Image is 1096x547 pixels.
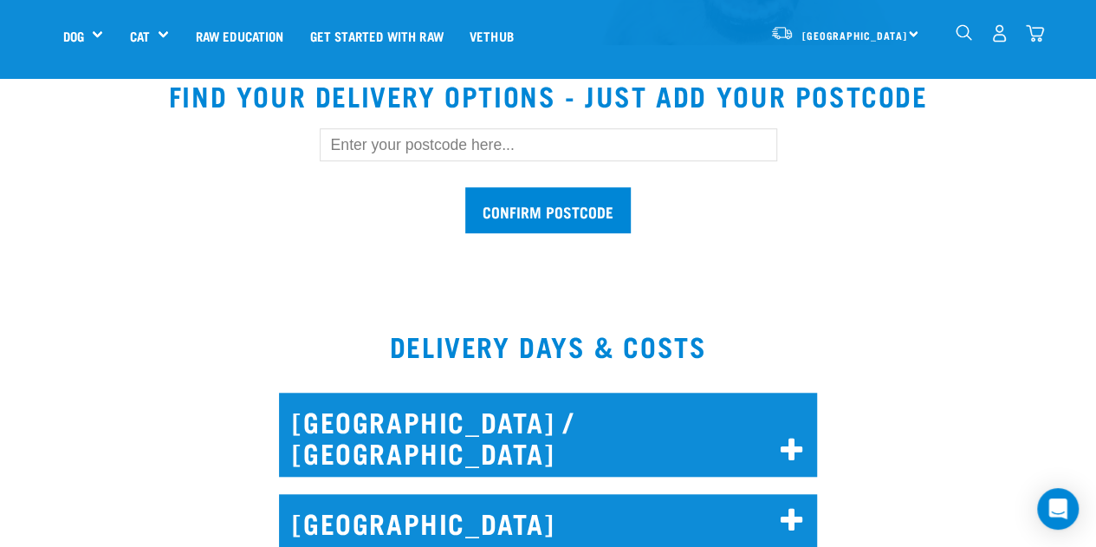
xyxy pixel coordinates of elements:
[802,32,907,38] span: [GEOGRAPHIC_DATA]
[457,1,527,70] a: Vethub
[770,25,794,41] img: van-moving.png
[129,26,149,46] a: Cat
[956,24,972,41] img: home-icon-1@2x.png
[279,393,817,477] h2: [GEOGRAPHIC_DATA] / [GEOGRAPHIC_DATA]
[1037,488,1079,530] div: Open Intercom Messenger
[279,494,817,547] h2: [GEOGRAPHIC_DATA]
[990,24,1008,42] img: user.png
[63,26,84,46] a: Dog
[1026,24,1044,42] img: home-icon@2x.png
[465,187,631,233] input: Confirm postcode
[182,1,296,70] a: Raw Education
[320,128,777,161] input: Enter your postcode here...
[297,1,457,70] a: Get started with Raw
[21,80,1075,111] h2: Find your delivery options - just add your postcode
